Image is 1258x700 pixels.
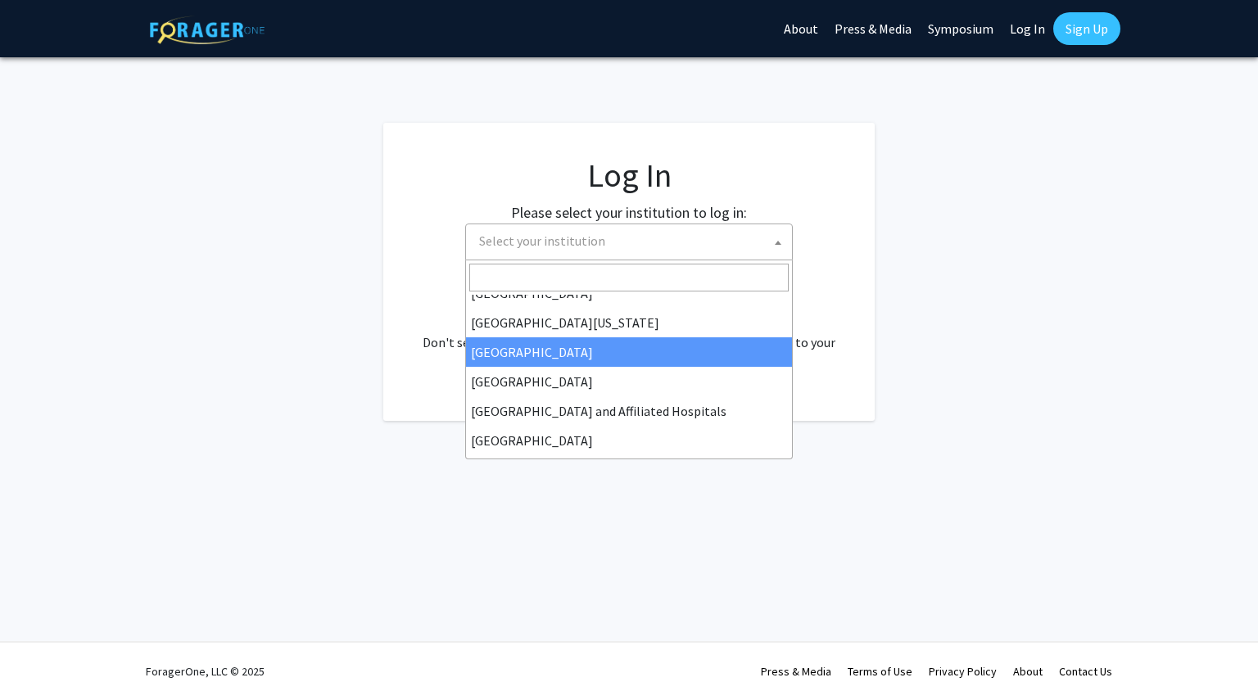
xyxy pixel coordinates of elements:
div: No account? . Don't see your institution? about bringing ForagerOne to your institution. [416,293,842,372]
li: [GEOGRAPHIC_DATA] and Affiliated Hospitals [466,396,792,426]
input: Search [469,264,789,291]
a: Press & Media [761,664,831,679]
img: ForagerOne Logo [150,16,265,44]
div: ForagerOne, LLC © 2025 [146,643,265,700]
h1: Log In [416,156,842,195]
label: Please select your institution to log in: [511,201,747,224]
a: Sign Up [1053,12,1120,45]
iframe: Chat [12,626,70,688]
span: Select your institution [465,224,793,260]
li: [PERSON_NAME][GEOGRAPHIC_DATA][PERSON_NAME] [466,455,792,504]
li: [GEOGRAPHIC_DATA] [466,367,792,396]
li: [GEOGRAPHIC_DATA][US_STATE] [466,308,792,337]
a: About [1013,664,1043,679]
a: Terms of Use [848,664,912,679]
span: Select your institution [473,224,792,258]
li: [GEOGRAPHIC_DATA] [466,426,792,455]
li: [GEOGRAPHIC_DATA] [466,337,792,367]
a: Privacy Policy [929,664,997,679]
span: Select your institution [479,233,605,249]
a: Contact Us [1059,664,1112,679]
